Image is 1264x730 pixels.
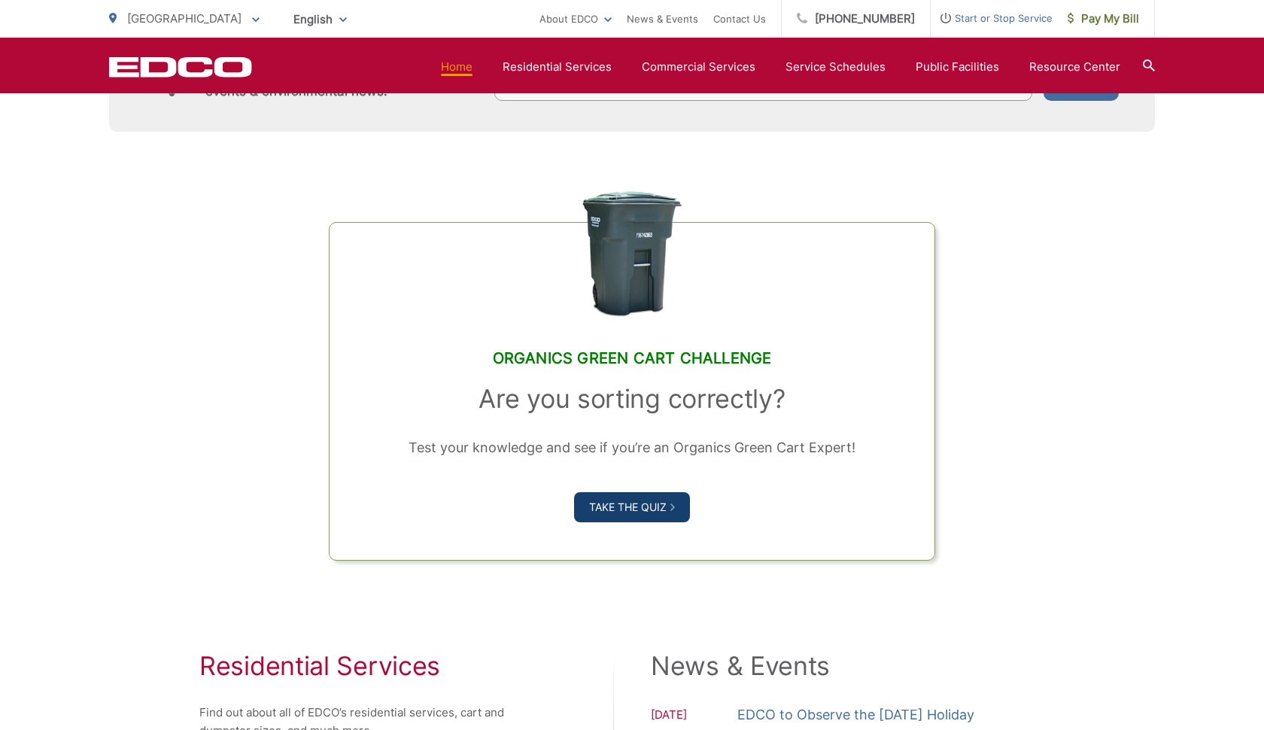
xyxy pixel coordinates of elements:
[737,704,974,726] a: EDCO to Observe the [DATE] Holiday
[539,10,612,28] a: About EDCO
[1068,10,1139,28] span: Pay My Bill
[127,11,242,26] span: [GEOGRAPHIC_DATA]
[574,492,690,522] a: Take the Quiz
[367,349,897,367] h2: Organics Green Cart Challenge
[199,651,523,681] h2: Residential Services
[916,58,999,76] a: Public Facilities
[441,58,472,76] a: Home
[109,56,252,78] a: EDCD logo. Return to the homepage.
[785,58,886,76] a: Service Schedules
[367,436,897,459] p: Test your knowledge and see if you’re an Organics Green Cart Expert!
[651,651,1065,681] h2: News & Events
[627,10,698,28] a: News & Events
[651,706,737,726] span: [DATE]
[713,10,766,28] a: Contact Us
[503,58,612,76] a: Residential Services
[367,384,897,414] h3: Are you sorting correctly?
[282,6,358,32] span: English
[642,58,755,76] a: Commercial Services
[1029,58,1120,76] a: Resource Center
